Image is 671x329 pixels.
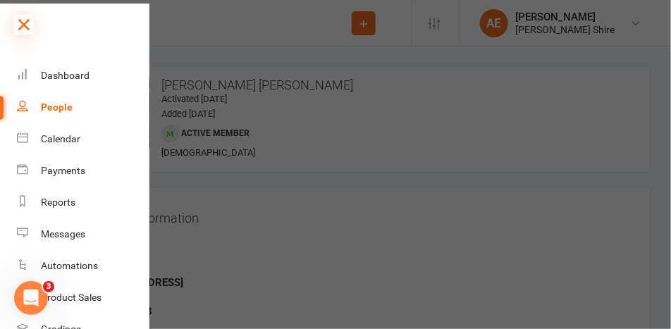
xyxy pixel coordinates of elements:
[17,92,150,123] a: People
[41,165,85,176] div: Payments
[17,155,150,187] a: Payments
[17,123,150,155] a: Calendar
[41,260,98,271] div: Automations
[41,228,85,240] div: Messages
[17,250,150,282] a: Automations
[41,133,80,144] div: Calendar
[14,281,48,315] iframe: Intercom live chat
[43,281,54,292] span: 3
[17,187,150,218] a: Reports
[41,70,90,81] div: Dashboard
[41,197,75,208] div: Reports
[41,101,73,113] div: People
[17,60,150,92] a: Dashboard
[17,282,150,314] a: Product Sales
[17,218,150,250] a: Messages
[41,292,101,303] div: Product Sales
